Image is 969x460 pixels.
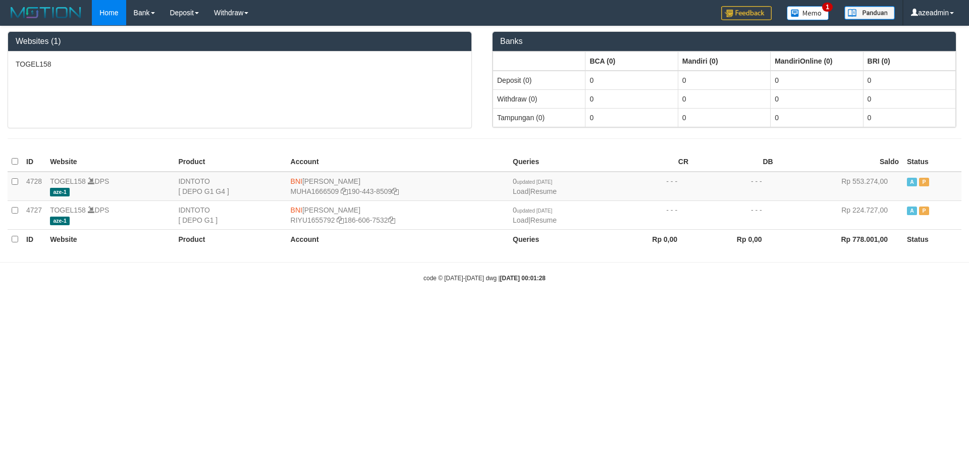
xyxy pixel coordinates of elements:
[678,52,770,71] th: Group: activate to sort column ascending
[513,216,528,224] a: Load
[174,172,286,201] td: IDNTOTO [ DEPO G1 G4 ]
[907,207,917,215] span: Active
[287,172,509,201] td: [PERSON_NAME] 190-443-8509
[678,71,770,90] td: 0
[678,89,770,108] td: 0
[388,216,395,224] a: Copy 1866067532 to clipboard
[46,200,174,229] td: DPS
[771,108,863,127] td: 0
[509,152,608,172] th: Queries
[500,275,546,282] strong: [DATE] 00:01:28
[16,37,464,46] h3: Websites (1)
[423,275,546,282] small: code © [DATE]-[DATE] dwg |
[46,229,174,249] th: Website
[337,216,344,224] a: Copy RIYU1655792 to clipboard
[509,229,608,249] th: Queries
[493,108,585,127] td: Tampungan (0)
[493,52,585,71] th: Group: activate to sort column ascending
[585,108,678,127] td: 0
[517,208,552,214] span: updated [DATE]
[174,200,286,229] td: IDNTOTO [ DEPO G1 ]
[863,108,955,127] td: 0
[777,200,903,229] td: Rp 224.727,00
[174,152,286,172] th: Product
[771,52,863,71] th: Group: activate to sort column ascending
[585,52,678,71] th: Group: activate to sort column ascending
[517,179,552,185] span: updated [DATE]
[291,187,339,195] a: MUHA1666509
[692,200,777,229] td: - - -
[493,71,585,90] td: Deposit (0)
[530,187,557,195] a: Resume
[907,178,917,186] span: Active
[903,229,961,249] th: Status
[585,89,678,108] td: 0
[678,108,770,127] td: 0
[787,6,829,20] img: Button%20Memo.svg
[771,89,863,108] td: 0
[585,71,678,90] td: 0
[771,71,863,90] td: 0
[50,177,86,185] a: TOGEL158
[513,177,552,185] span: 0
[919,207,929,215] span: Paused
[513,206,557,224] span: |
[608,229,693,249] th: Rp 0,00
[530,216,557,224] a: Resume
[8,5,84,20] img: MOTION_logo.png
[608,200,693,229] td: - - -
[608,152,693,172] th: CR
[844,6,895,20] img: panduan.png
[174,229,286,249] th: Product
[22,229,46,249] th: ID
[50,188,70,196] span: aze-1
[777,229,903,249] th: Rp 778.001,00
[287,200,509,229] td: [PERSON_NAME] 186-606-7532
[513,206,552,214] span: 0
[608,172,693,201] td: - - -
[863,89,955,108] td: 0
[692,229,777,249] th: Rp 0,00
[692,172,777,201] td: - - -
[291,216,335,224] a: RIYU1655792
[822,3,833,12] span: 1
[291,206,302,214] span: BNI
[50,217,70,225] span: aze-1
[500,37,948,46] h3: Banks
[863,52,955,71] th: Group: activate to sort column ascending
[22,152,46,172] th: ID
[919,178,929,186] span: Paused
[46,172,174,201] td: DPS
[903,152,961,172] th: Status
[50,206,86,214] a: TOGEL158
[863,71,955,90] td: 0
[22,200,46,229] td: 4727
[493,89,585,108] td: Withdraw (0)
[777,172,903,201] td: Rp 553.274,00
[721,6,772,20] img: Feedback.jpg
[513,177,557,195] span: |
[513,187,528,195] a: Load
[22,172,46,201] td: 4728
[777,152,903,172] th: Saldo
[341,187,348,195] a: Copy MUHA1666509 to clipboard
[291,177,302,185] span: BNI
[16,59,464,69] p: TOGEL158
[392,187,399,195] a: Copy 1904438509 to clipboard
[287,152,509,172] th: Account
[46,152,174,172] th: Website
[692,152,777,172] th: DB
[287,229,509,249] th: Account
